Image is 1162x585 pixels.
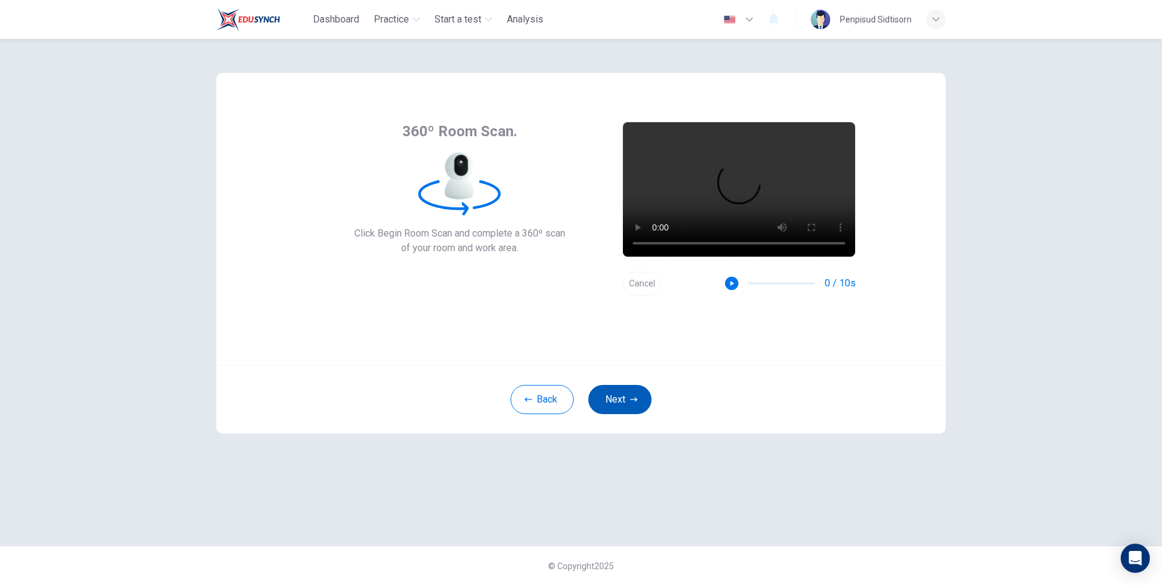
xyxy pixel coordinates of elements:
[548,561,614,571] span: © Copyright 2025
[588,385,651,414] button: Next
[374,12,409,27] span: Practice
[825,276,856,291] span: 0 / 10s
[354,226,565,241] span: Click Begin Room Scan and complete a 360º scan
[1121,544,1150,573] div: Open Intercom Messenger
[840,12,912,27] div: Penpisud Sidtisorn
[216,7,308,32] a: Train Test logo
[430,9,497,30] button: Start a test
[402,122,517,141] span: 360º Room Scan.
[502,9,548,30] button: Analysis
[622,272,661,296] button: Cancel
[369,9,425,30] button: Practice
[811,10,830,29] img: Profile picture
[507,12,543,27] span: Analysis
[722,15,737,24] img: en
[354,241,565,255] span: of your room and work area.
[313,12,359,27] span: Dashboard
[216,7,280,32] img: Train Test logo
[308,9,364,30] button: Dashboard
[511,385,574,414] button: Back
[435,12,481,27] span: Start a test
